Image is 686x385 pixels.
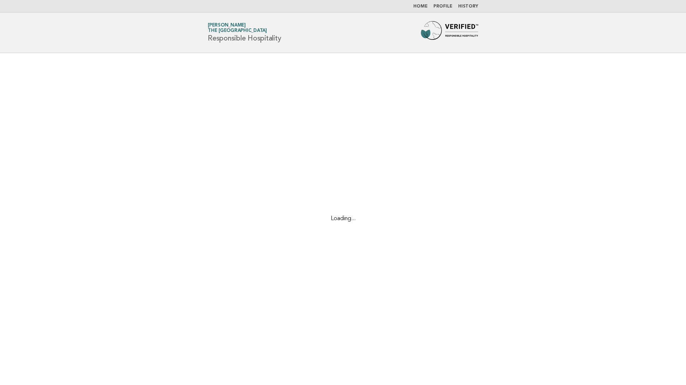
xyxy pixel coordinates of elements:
[321,215,366,223] div: Loading...
[208,23,281,42] h1: Responsible Hospitality
[413,4,428,9] a: Home
[421,21,478,44] img: Forbes Travel Guide
[208,29,267,33] span: The [GEOGRAPHIC_DATA]
[433,4,452,9] a: Profile
[208,23,267,33] a: [PERSON_NAME]The [GEOGRAPHIC_DATA]
[458,4,478,9] a: History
